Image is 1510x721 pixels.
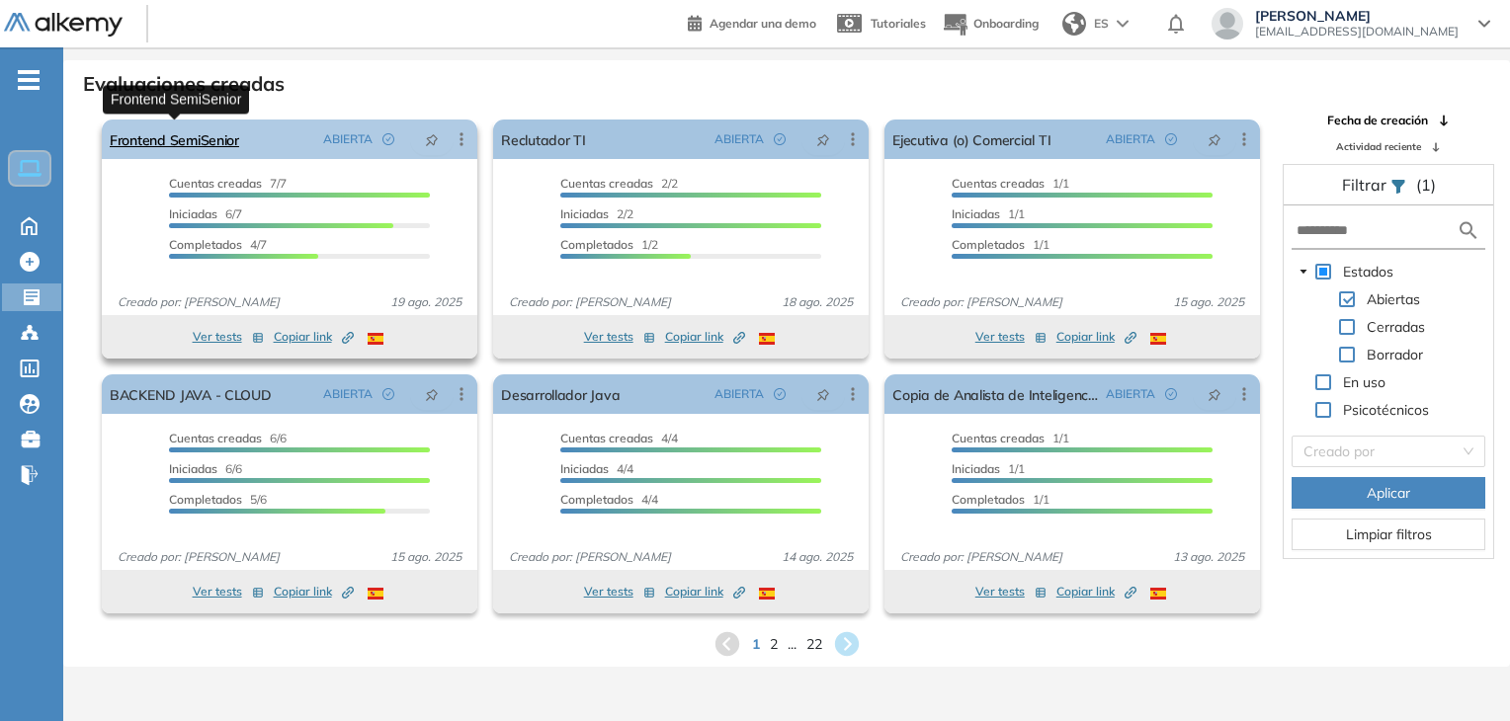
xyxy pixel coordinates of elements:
i: - [18,78,40,82]
span: Creado por: [PERSON_NAME] [110,548,288,566]
span: 6/6 [169,431,287,445]
button: pushpin [410,123,454,155]
span: Copiar link [1056,328,1136,346]
img: arrow [1117,20,1129,28]
span: check-circle [382,133,394,145]
span: 4/4 [560,492,658,507]
span: 1/1 [952,461,1025,476]
img: search icon [1457,218,1480,243]
h3: Evaluaciones creadas [83,72,285,96]
span: Filtrar [1342,175,1390,195]
span: Psicotécnicos [1343,401,1429,419]
span: Iniciadas [952,461,1000,476]
button: pushpin [1193,123,1236,155]
a: Agendar una demo [688,10,816,34]
span: ABIERTA [323,130,373,148]
span: Iniciadas [560,206,609,221]
span: 1/1 [952,492,1049,507]
button: Copiar link [665,580,745,603]
img: ESP [368,333,383,345]
span: Iniciadas [952,206,1000,221]
span: ... [788,634,797,655]
span: ABIERTA [714,130,764,148]
span: Iniciadas [169,206,217,221]
span: Estados [1343,263,1393,280]
span: caret-down [1299,267,1308,277]
span: Abiertas [1363,287,1424,311]
span: Psicotécnicos [1339,398,1433,422]
button: Copiar link [1056,325,1136,349]
button: Ver tests [975,325,1047,349]
span: 1/1 [952,237,1049,252]
span: Creado por: [PERSON_NAME] [501,293,679,311]
span: 18 ago. 2025 [774,293,861,311]
span: ES [1094,15,1109,33]
span: Completados [560,237,633,252]
button: Limpiar filtros [1292,519,1485,550]
span: ABIERTA [714,385,764,403]
span: Copiar link [665,583,745,601]
button: pushpin [801,123,845,155]
img: ESP [759,333,775,345]
span: pushpin [425,386,439,402]
button: Ver tests [584,325,655,349]
span: Completados [560,492,633,507]
span: 1/1 [952,431,1069,445]
span: Cerradas [1367,318,1425,336]
span: check-circle [1165,133,1177,145]
span: check-circle [774,133,786,145]
span: Iniciadas [560,461,609,476]
span: check-circle [1165,388,1177,400]
img: Logo [4,13,123,38]
span: Copiar link [274,583,354,601]
span: Borrador [1363,343,1427,366]
span: Actividad reciente [1336,139,1421,154]
span: 2/2 [560,176,678,191]
span: ABIERTA [1106,130,1155,148]
span: Creado por: [PERSON_NAME] [501,548,679,566]
span: [PERSON_NAME] [1255,8,1459,24]
span: ABIERTA [323,385,373,403]
button: pushpin [410,378,454,410]
span: Cuentas creadas [169,176,262,191]
span: Aplicar [1367,482,1410,504]
span: 15 ago. 2025 [382,548,469,566]
button: Copiar link [274,325,354,349]
button: Ver tests [193,325,264,349]
span: 1/1 [952,206,1025,221]
span: Cerradas [1363,315,1429,339]
span: Completados [169,237,242,252]
a: Frontend SemiSenior [110,120,239,159]
span: Copiar link [274,328,354,346]
img: ESP [368,588,383,600]
button: Copiar link [274,580,354,603]
span: 14 ago. 2025 [774,548,861,566]
span: Borrador [1367,346,1423,363]
button: Copiar link [1056,580,1136,603]
img: ESP [1150,588,1166,600]
span: Abiertas [1367,290,1420,308]
button: pushpin [801,378,845,410]
span: pushpin [1208,386,1221,402]
button: Onboarding [942,3,1039,45]
span: Copiar link [1056,583,1136,601]
span: Completados [169,492,242,507]
img: ESP [1150,333,1166,345]
span: Completados [952,492,1025,507]
span: check-circle [382,388,394,400]
img: world [1062,12,1086,36]
span: check-circle [774,388,786,400]
img: ESP [759,588,775,600]
a: BACKEND JAVA - CLOUD [110,374,272,414]
a: Reclutador TI [501,120,586,159]
span: pushpin [1208,131,1221,147]
span: Cuentas creadas [560,431,653,445]
button: pushpin [1193,378,1236,410]
a: Ejecutiva (o) Comercial TI [892,120,1050,159]
span: En uso [1339,370,1389,394]
span: 6/6 [169,461,242,476]
span: Limpiar filtros [1346,523,1432,545]
span: En uso [1343,373,1385,391]
span: 6/7 [169,206,242,221]
span: 1/1 [952,176,1069,191]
